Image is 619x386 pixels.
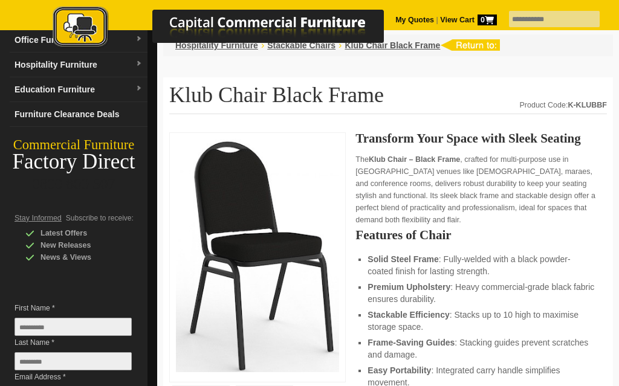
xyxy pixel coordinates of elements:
p: The , crafted for multi-purpose use in [GEOGRAPHIC_DATA] venues like [DEMOGRAPHIC_DATA], maraes, ... [355,153,607,226]
img: return to [440,39,500,51]
a: 0800 800 507 [32,176,115,192]
img: dropdown [135,85,143,92]
img: dropdown [135,60,143,68]
a: Education Furnituredropdown [10,77,147,102]
input: Last Name * [15,352,132,370]
a: Furniture Clearance Deals [10,102,147,127]
h2: Features of Chair [355,229,607,241]
span: Last Name * [15,336,125,349]
div: News & Views [25,251,140,263]
img: Capital Commercial Furniture Logo [19,6,442,50]
strong: Premium Upholstery [368,282,450,292]
li: : Fully-welded with a black powder-coated finish for lasting strength. [368,253,595,277]
strong: Easy Portability [368,365,431,375]
img: Klub Chair Black Frame designed for churches, maraes, conference rooms, and halls; stacks up to 1... [176,139,339,372]
span: Subscribe to receive: [66,214,134,222]
input: First Name * [15,318,132,336]
strong: Frame-Saving Guides [368,338,455,347]
a: Office Furnituredropdown [10,28,147,53]
li: : Stacks up to 10 high to maximise storage space. [368,309,595,333]
div: Latest Offers [25,227,140,239]
span: Stay Informed [15,214,62,222]
strong: Stackable Efficiency [368,310,449,320]
a: Capital Commercial Furniture Logo [19,6,442,54]
h1: Klub Chair Black Frame [169,83,607,114]
li: : Heavy commercial-grade black fabric ensures durability. [368,281,595,305]
div: Product Code: [520,99,608,111]
span: Email Address * [15,371,125,383]
strong: Klub Chair – Black Frame [369,155,460,164]
li: : Stacking guides prevent scratches and damage. [368,336,595,361]
span: First Name * [15,302,125,314]
div: New Releases [25,239,140,251]
a: Hospitality Furnituredropdown [10,53,147,77]
a: View Cart0 [438,16,497,24]
strong: View Cart [440,16,497,24]
strong: Solid Steel Frame [368,254,438,264]
span: 0 [478,14,497,25]
h2: Transform Your Space with Sleek Seating [355,132,607,144]
strong: K-KLUBBF [568,101,607,109]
